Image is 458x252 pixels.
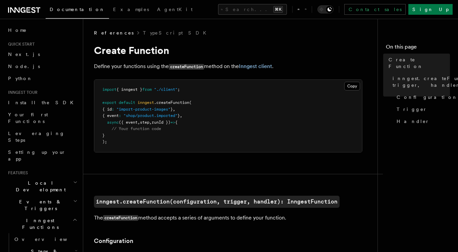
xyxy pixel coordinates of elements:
span: "shop/product.imported" [123,113,177,118]
span: Trigger [397,106,427,113]
a: inngest.createFunction(configuration, trigger, handler): InngestFunction [390,72,450,91]
a: Configuration [94,236,133,246]
span: async [107,120,119,125]
span: { inngest } [116,87,142,92]
span: ( [189,100,192,105]
span: Examples [113,7,149,12]
a: Home [5,24,79,36]
span: Next.js [8,52,40,57]
a: Setting up your app [5,146,79,165]
p: Define your functions using the method on the . [94,62,362,71]
a: TypeScript SDK [143,29,210,36]
span: Python [8,76,33,81]
span: Home [8,27,27,34]
button: Local Development [5,177,79,196]
span: , [149,120,152,125]
a: Sign Up [408,4,453,15]
span: } [170,107,173,112]
button: Inngest Functions [5,214,79,233]
span: step [140,120,149,125]
span: AgentKit [157,7,193,12]
a: Examples [109,2,153,18]
a: Documentation [46,2,109,19]
span: } [177,113,180,118]
span: ); [102,139,107,144]
span: ({ event [119,120,138,125]
span: export [102,100,116,105]
span: { id [102,107,112,112]
span: runId }) [152,120,170,125]
kbd: ⌘K [273,6,283,13]
span: => [170,120,175,125]
button: Copy [344,82,360,90]
span: "import-product-images" [116,107,170,112]
span: default [119,100,135,105]
a: Configuration [394,91,450,103]
span: : [112,107,114,112]
code: createFunction [103,215,138,221]
span: , [173,107,175,112]
a: Overview [12,233,79,245]
a: Node.js [5,60,79,72]
h4: On this page [386,43,450,54]
span: Setting up your app [8,149,66,162]
span: , [138,120,140,125]
a: inngest.createFunction(configuration, trigger, handler): InngestFunction [94,196,340,208]
span: References [94,29,134,36]
span: // Your function code [112,126,161,131]
span: Install the SDK [8,100,78,105]
a: Python [5,72,79,84]
p: The method accepts a series of arguments to define your function. [94,213,362,223]
a: AgentKit [153,2,197,18]
span: Handler [397,118,429,125]
button: Events & Triggers [5,196,79,214]
a: Trigger [394,103,450,115]
a: Install the SDK [5,97,79,109]
span: Inngest Functions [5,217,72,231]
button: Search...⌘K [218,4,287,15]
span: Leveraging Steps [8,131,65,143]
a: Leveraging Steps [5,127,79,146]
span: Events & Triggers [5,198,73,212]
span: : [119,113,121,118]
span: from [142,87,152,92]
span: Your first Functions [8,112,48,124]
span: { event [102,113,119,118]
span: Overview [14,237,84,242]
code: createFunction [169,64,204,70]
a: Your first Functions [5,109,79,127]
h1: Create Function [94,44,362,56]
span: ; [177,87,180,92]
span: Quick start [5,42,35,47]
span: Configuration [397,94,458,101]
span: { [175,120,177,125]
a: Next.js [5,48,79,60]
span: import [102,87,116,92]
a: Create Function [386,54,450,72]
span: Inngest tour [5,90,38,95]
span: } [102,133,105,138]
span: , [180,113,182,118]
span: Create Function [389,56,450,70]
span: Node.js [8,64,40,69]
a: Handler [394,115,450,127]
span: inngest [138,100,154,105]
span: Local Development [5,180,73,193]
button: Toggle dark mode [317,5,334,13]
span: "./client" [154,87,177,92]
span: Features [5,170,28,176]
span: .createFunction [154,100,189,105]
a: Contact sales [344,4,406,15]
span: Documentation [50,7,105,12]
a: Inngest client [239,63,272,69]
